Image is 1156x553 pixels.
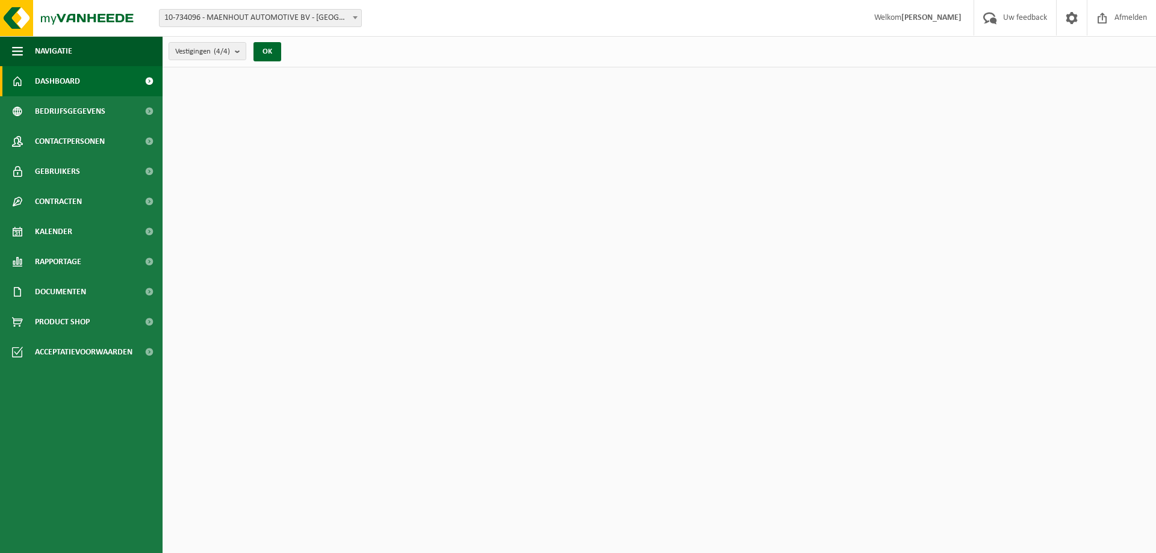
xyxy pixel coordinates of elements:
[35,187,82,217] span: Contracten
[35,217,72,247] span: Kalender
[35,277,86,307] span: Documenten
[169,42,246,60] button: Vestigingen(4/4)
[159,9,362,27] span: 10-734096 - MAENHOUT AUTOMOTIVE BV - BRUGGE
[35,66,80,96] span: Dashboard
[214,48,230,55] count: (4/4)
[901,13,962,22] strong: [PERSON_NAME]
[35,337,132,367] span: Acceptatievoorwaarden
[175,43,230,61] span: Vestigingen
[35,36,72,66] span: Navigatie
[35,126,105,156] span: Contactpersonen
[253,42,281,61] button: OK
[160,10,361,26] span: 10-734096 - MAENHOUT AUTOMOTIVE BV - BRUGGE
[35,247,81,277] span: Rapportage
[35,96,105,126] span: Bedrijfsgegevens
[35,307,90,337] span: Product Shop
[35,156,80,187] span: Gebruikers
